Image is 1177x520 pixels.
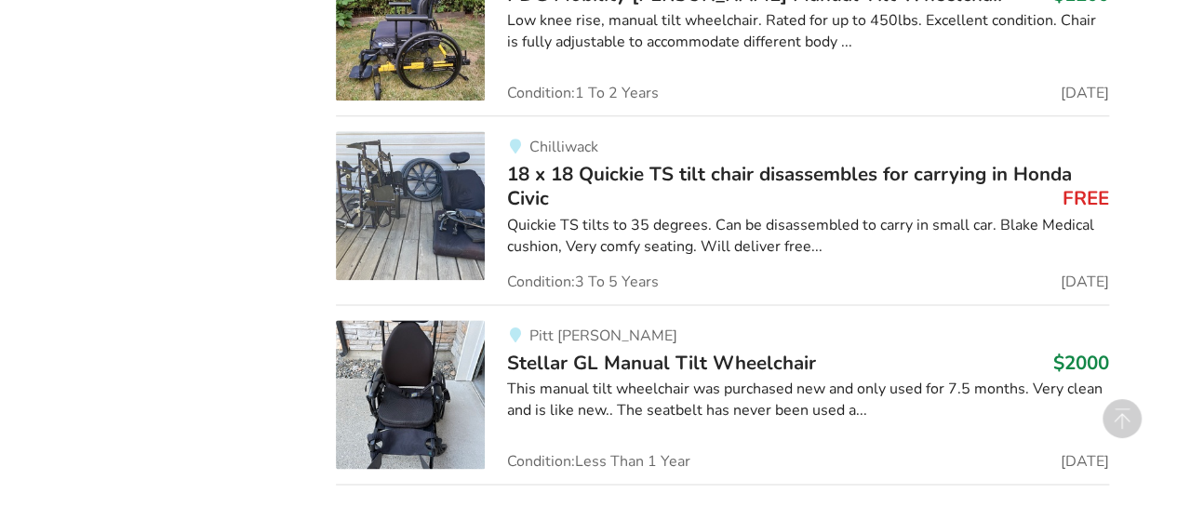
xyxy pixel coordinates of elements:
[507,86,659,100] span: Condition: 1 To 2 Years
[336,131,485,280] img: mobility-18 x 18 quickie ts tilt chair disassembles for carrying in honda civic
[507,379,1109,421] div: This manual tilt wheelchair was purchased new and only used for 7.5 months. Very clean and is lik...
[507,454,690,469] span: Condition: Less Than 1 Year
[336,320,485,469] img: mobility-stellar gl manual tilt wheelchair
[507,161,1072,211] span: 18 x 18 Quickie TS tilt chair disassembles for carrying in Honda Civic
[1063,186,1109,210] h3: FREE
[336,115,1109,304] a: mobility-18 x 18 quickie ts tilt chair disassembles for carrying in honda civicChilliwack18 x 18 ...
[1053,351,1109,375] h3: $2000
[507,350,816,376] span: Stellar GL Manual Tilt Wheelchair
[1061,454,1109,469] span: [DATE]
[507,274,659,289] span: Condition: 3 To 5 Years
[507,215,1109,258] div: Quickie TS tilts to 35 degrees. Can be disassembled to carry in small car. Blake Medical cushion,...
[528,137,597,157] span: Chilliwack
[528,326,676,346] span: Pitt [PERSON_NAME]
[336,304,1109,484] a: mobility-stellar gl manual tilt wheelchairPitt [PERSON_NAME]Stellar GL Manual Tilt Wheelchair$200...
[1061,274,1109,289] span: [DATE]
[507,10,1109,53] div: Low knee rise, manual tilt wheelchair. Rated for up to 450lbs. Excellent condition. Chair is full...
[1061,86,1109,100] span: [DATE]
